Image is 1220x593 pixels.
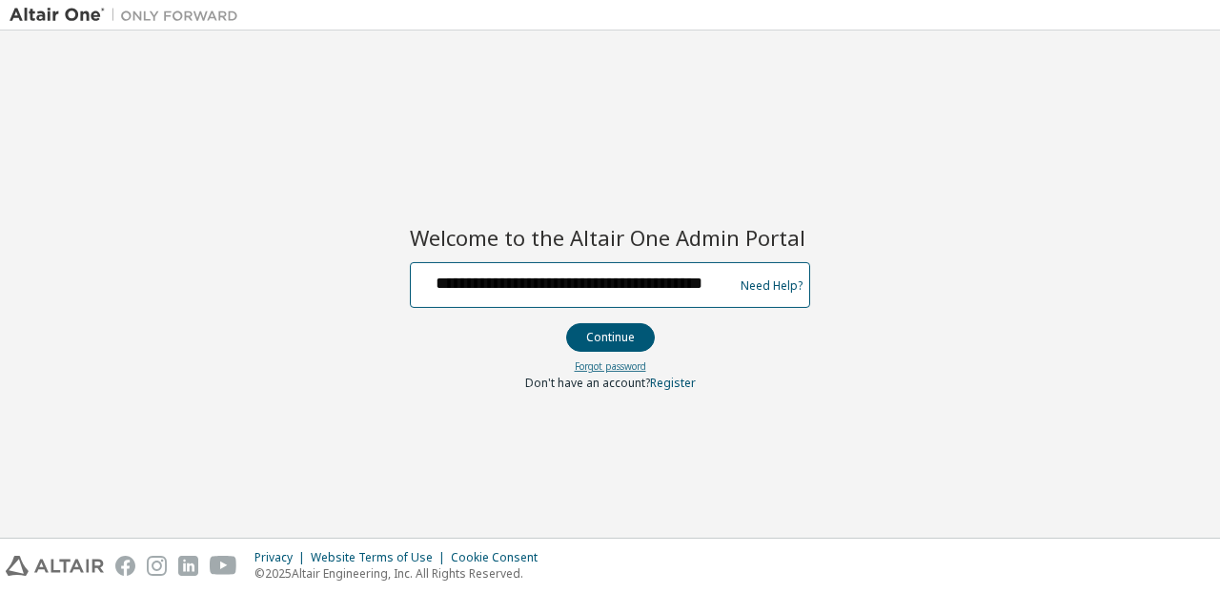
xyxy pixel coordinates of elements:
img: instagram.svg [147,556,167,576]
img: Altair One [10,6,248,25]
button: Continue [566,323,655,352]
span: Don't have an account? [525,375,650,391]
img: altair_logo.svg [6,556,104,576]
div: Privacy [254,550,311,565]
img: linkedin.svg [178,556,198,576]
a: Forgot password [575,359,646,373]
a: Need Help? [741,285,803,286]
img: youtube.svg [210,556,237,576]
div: Cookie Consent [451,550,549,565]
p: © 2025 Altair Engineering, Inc. All Rights Reserved. [254,565,549,582]
h2: Welcome to the Altair One Admin Portal [410,224,810,251]
img: facebook.svg [115,556,135,576]
div: Website Terms of Use [311,550,451,565]
a: Register [650,375,696,391]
